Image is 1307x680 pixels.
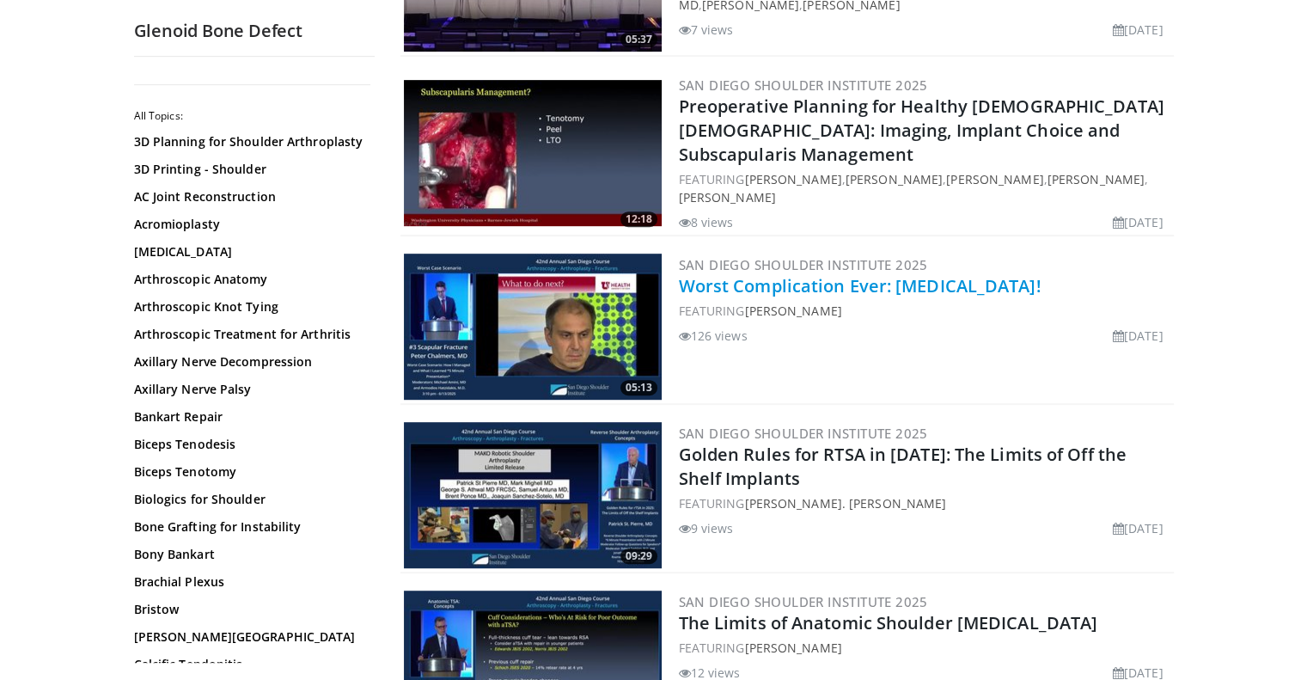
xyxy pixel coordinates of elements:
a: [PERSON_NAME] [744,640,841,656]
a: [PERSON_NAME] [846,171,943,187]
a: Axillary Nerve Decompression [134,353,366,371]
span: 05:37 [620,32,657,47]
a: Bankart Repair [134,408,366,426]
a: [PERSON_NAME] [946,171,1043,187]
span: 09:29 [620,548,657,564]
li: 9 views [679,519,734,537]
li: [DATE] [1113,327,1163,345]
a: Golden Rules for RTSA in [DATE]: The Limits of Off the Shelf Implants [679,443,1127,490]
a: AC Joint Reconstruction [134,188,366,205]
a: San Diego Shoulder Institute 2025 [679,256,928,273]
a: 3D Printing - Shoulder [134,161,366,178]
a: Bony Bankart [134,546,366,563]
li: [DATE] [1113,519,1163,537]
h2: All Topics: [134,109,370,123]
span: 12:18 [620,211,657,227]
a: Worst Complication Ever: [MEDICAL_DATA]! [679,274,1041,297]
div: FEATURING [679,639,1170,657]
span: 05:13 [620,380,657,395]
a: Biceps Tenotomy [134,463,366,481]
a: 12:18 [404,80,662,226]
h2: Glenoid Bone Defect [134,20,375,42]
a: [PERSON_NAME]. [PERSON_NAME] [744,495,946,512]
a: Arthroscopic Knot Tying [134,298,366,315]
a: 3D Planning for Shoulder Arthroplasty [134,133,366,150]
a: Acromioplasty [134,216,366,233]
a: Bristow [134,601,366,618]
li: [DATE] [1113,21,1163,39]
div: FEATURING [679,302,1170,320]
a: Biceps Tenodesis [134,436,366,453]
a: Preoperative Planning for Healthy [DEMOGRAPHIC_DATA] [DEMOGRAPHIC_DATA]: Imaging, Implant Choice ... [679,95,1164,166]
li: 8 views [679,213,734,231]
a: [PERSON_NAME] [744,303,841,319]
a: Brachial Plexus [134,573,366,591]
img: 01590781-5d09-4020-92b6-0e29938be251.300x170_q85_crop-smart_upscale.jpg [404,422,662,568]
a: The Limits of Anatomic Shoulder [MEDICAL_DATA] [679,611,1098,634]
a: San Diego Shoulder Institute 2025 [679,425,928,442]
li: 126 views [679,327,748,345]
a: San Diego Shoulder Institute 2025 [679,593,928,610]
a: [PERSON_NAME][GEOGRAPHIC_DATA] [134,628,366,646]
a: [PERSON_NAME] [679,189,776,205]
a: 09:29 [404,422,662,568]
div: FEATURING , , , , [679,170,1170,206]
a: 05:13 [404,254,662,400]
img: 42413e01-f976-4caa-8c13-94c34b7b694a.300x170_q85_crop-smart_upscale.jpg [404,254,662,400]
img: 1e3fa6c4-6d46-4c55-978d-cd7c6d80cc96.300x170_q85_crop-smart_upscale.jpg [404,80,662,226]
a: San Diego Shoulder Institute 2025 [679,77,928,94]
li: 7 views [679,21,734,39]
a: Calcific Tendonitis [134,656,366,673]
a: [MEDICAL_DATA] [134,243,366,260]
a: Biologics for Shoulder [134,491,366,508]
div: FEATURING [679,494,1170,512]
a: Axillary Nerve Palsy [134,381,366,398]
a: Bone Grafting for Instability [134,518,366,536]
a: Arthroscopic Anatomy [134,271,366,288]
a: [PERSON_NAME] [1047,171,1145,187]
a: [PERSON_NAME] [744,171,841,187]
li: [DATE] [1113,213,1163,231]
a: Arthroscopic Treatment for Arthritis [134,326,366,343]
